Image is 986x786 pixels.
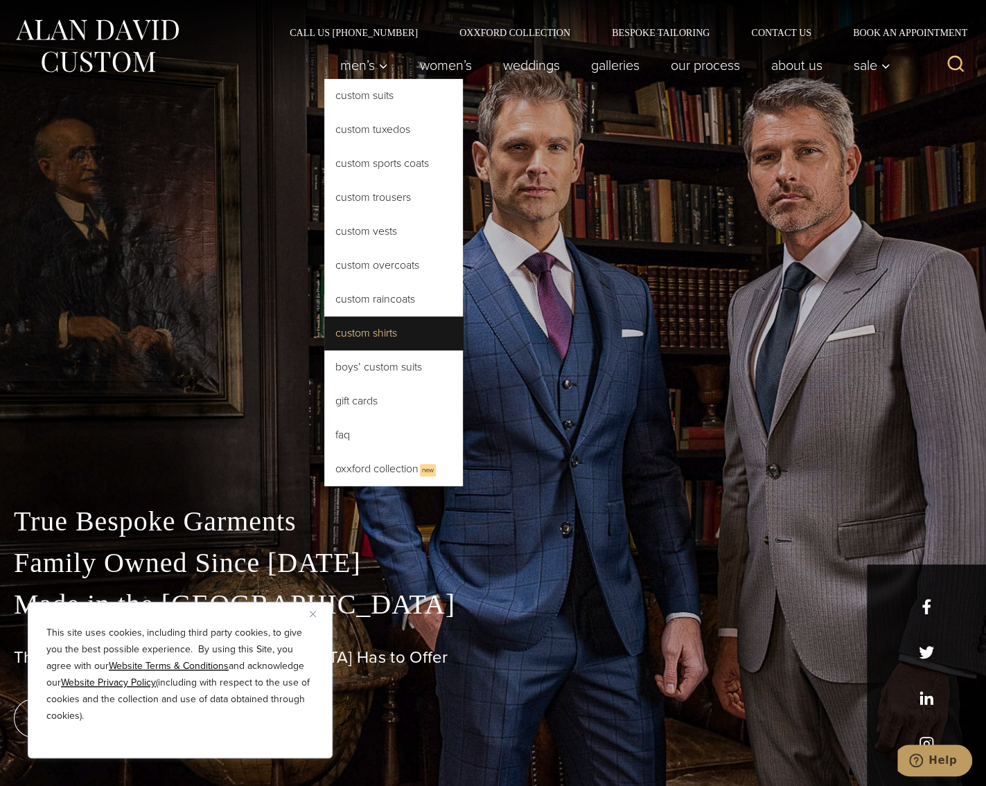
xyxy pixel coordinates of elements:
[324,384,463,418] a: Gift Cards
[14,501,972,625] p: True Bespoke Garments Family Owned Since [DATE] Made in the [GEOGRAPHIC_DATA]
[832,28,972,37] a: Book an Appointment
[324,350,463,384] a: Boys’ Custom Suits
[324,79,463,112] a: Custom Suits
[269,28,972,37] nav: Secondary Navigation
[591,28,730,37] a: Bespoke Tailoring
[655,51,755,79] a: Our Process
[14,15,180,77] img: Alan David Custom
[420,464,436,476] span: New
[324,249,463,282] a: Custom Overcoats
[324,51,404,79] button: Men’s sub menu toggle
[575,51,655,79] a: Galleries
[755,51,838,79] a: About Us
[269,28,439,37] a: Call Us [PHONE_NUMBER]
[404,51,487,79] a: Women’s
[487,51,575,79] a: weddings
[838,51,898,79] button: Sale sub menu toggle
[730,28,832,37] a: Contact Us
[324,452,463,486] a: Oxxford CollectionNew
[324,113,463,146] a: Custom Tuxedos
[324,51,898,79] nav: Primary Navigation
[46,625,314,724] p: This site uses cookies, including third party cookies, to give you the best possible experience. ...
[310,605,326,622] button: Close
[14,647,972,668] h1: The Best Custom Suits [GEOGRAPHIC_DATA] Has to Offer
[324,418,463,452] a: FAQ
[61,675,156,690] a: Website Privacy Policy
[324,215,463,248] a: Custom Vests
[324,181,463,214] a: Custom Trousers
[14,699,208,738] a: book an appointment
[939,48,972,82] button: View Search Form
[324,147,463,180] a: Custom Sports Coats
[109,659,229,673] a: Website Terms & Conditions
[324,316,463,350] a: Custom Shirts
[897,744,972,779] iframe: Opens a widget where you can chat to one of our agents
[324,283,463,316] a: Custom Raincoats
[439,28,591,37] a: Oxxford Collection
[310,611,316,617] img: Close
